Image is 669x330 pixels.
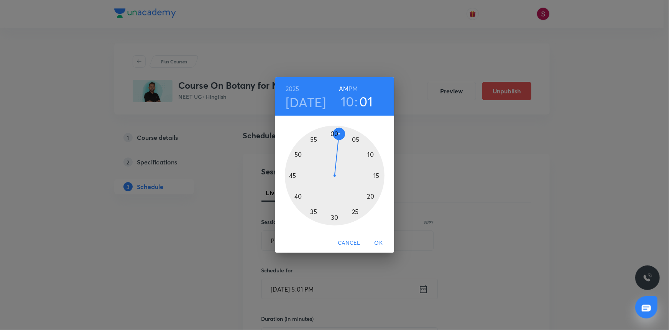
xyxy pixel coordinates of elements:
button: 01 [360,93,373,109]
h3: : [355,93,358,109]
button: PM [348,83,358,94]
button: AM [339,83,348,94]
button: 2025 [286,83,299,94]
button: Cancel [335,236,363,250]
button: 10 [341,93,354,109]
span: Cancel [338,238,360,248]
button: [DATE] [286,94,326,110]
button: OK [367,236,391,250]
span: OK [370,238,388,248]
